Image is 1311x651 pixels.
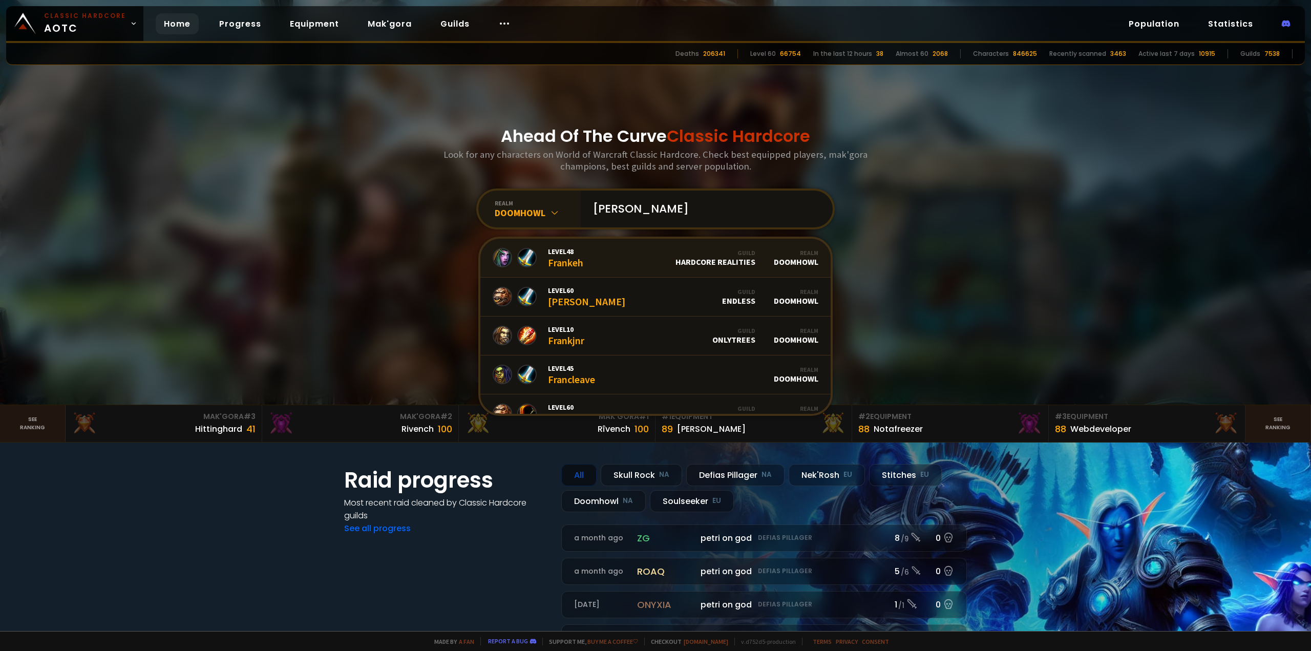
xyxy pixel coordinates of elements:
a: #2Equipment88Notafreezer [852,405,1049,442]
div: Guilds [1240,49,1260,58]
a: Mak'gora [360,13,420,34]
div: All [561,464,597,486]
h1: Ahead Of The Curve [501,124,810,149]
span: AOTC [44,11,126,36]
div: Frankenfrog [548,403,602,425]
div: Doomhowl [774,249,818,267]
a: Equipment [282,13,347,34]
div: Level 60 [750,49,776,58]
a: Seeranking [1245,405,1311,442]
h1: Raid progress [344,464,549,496]
div: Skull Rock [601,464,682,486]
div: Guild [712,327,755,334]
small: NA [659,470,669,480]
span: Level 48 [548,247,583,256]
div: realm [495,199,581,207]
a: Privacy [836,638,858,645]
div: 100 [635,422,649,436]
div: [PERSON_NAME] [548,286,625,308]
div: Guild [670,405,755,412]
span: Level 60 [548,286,625,295]
span: Level 60 [548,403,602,412]
a: Population [1120,13,1188,34]
div: Mak'Gora [268,411,452,422]
div: Doomhowl [774,405,818,423]
a: Mak'Gora#3Hittinghard41 [66,405,262,442]
small: EU [920,470,929,480]
span: # 1 [662,411,671,422]
div: Characters [973,49,1009,58]
a: Statistics [1200,13,1261,34]
a: Mak'Gora#2Rivench100 [262,405,459,442]
div: Doomhowl [774,366,818,384]
div: 846625 [1013,49,1037,58]
a: a month agoroaqpetri on godDefias Pillager5 /60 [561,558,967,585]
div: Rîvench [598,423,630,435]
div: Almost 60 [896,49,928,58]
div: Frankjnr [548,325,584,347]
a: Level60[PERSON_NAME]GuildEndlessRealmDoomhowl [480,278,831,317]
div: 41 [246,422,256,436]
div: Nek'Rosh [789,464,865,486]
a: Mak'Gora#1Rîvench100 [459,405,655,442]
span: Level 10 [548,325,584,334]
div: Realm [774,249,818,257]
div: Realm [774,405,818,412]
div: Stitches [869,464,942,486]
div: Guild [722,288,755,296]
a: Consent [862,638,889,645]
span: # 3 [244,411,256,422]
div: 2068 [933,49,948,58]
span: # 2 [440,411,452,422]
div: Frankeh [548,247,583,269]
div: 88 [1055,422,1066,436]
a: Home [156,13,199,34]
div: 88 [858,422,870,436]
div: Francleave [548,364,595,386]
a: See all progress [344,522,411,534]
div: [PERSON_NAME] [677,423,746,435]
small: NA [762,470,772,480]
div: Doomhowl [495,207,581,219]
div: OnlyTrees [712,327,755,345]
div: 66754 [780,49,801,58]
h3: Look for any characters on World of Warcraft Classic Hardcore. Check best equipped players, mak'g... [439,149,872,172]
div: Realm [774,327,818,334]
a: [DATE]onyxiapetri on godDefias Pillager1 /10 [561,591,967,618]
small: EU [712,496,721,506]
div: 3463 [1110,49,1126,58]
a: a fan [459,638,474,645]
a: Level10FrankjnrGuildOnlyTreesRealmDoomhowl [480,317,831,355]
a: a month agozgpetri on godDefias Pillager8 /90 [561,524,967,552]
div: Guild [675,249,755,257]
div: Hardcore Realities [675,249,755,267]
span: # 2 [858,411,870,422]
div: 206341 [703,49,725,58]
span: Level 45 [548,364,595,373]
a: Buy me a coffee [587,638,638,645]
div: 100 [438,422,452,436]
div: Active last 7 days [1138,49,1195,58]
div: Defias Pillager [686,464,785,486]
div: Mak'Gora [72,411,256,422]
span: # 1 [639,411,649,422]
small: Classic Hardcore [44,11,126,20]
a: [DOMAIN_NAME] [684,638,728,645]
div: The Three Seashells [670,405,755,423]
small: NA [623,496,633,506]
h4: Most recent raid cleaned by Classic Hardcore guilds [344,496,549,522]
div: 38 [876,49,883,58]
a: #3Equipment88Webdeveloper [1049,405,1245,442]
div: Recently scanned [1049,49,1106,58]
div: 89 [662,422,673,436]
a: Progress [211,13,269,34]
div: In the last 12 hours [813,49,872,58]
span: # 3 [1055,411,1067,422]
span: v. d752d5 - production [734,638,796,645]
div: 7538 [1264,49,1280,58]
div: Doomhowl [774,288,818,306]
div: Soulseeker [650,490,734,512]
div: Realm [774,366,818,373]
input: Search a character... [587,191,820,227]
div: Endless [722,288,755,306]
